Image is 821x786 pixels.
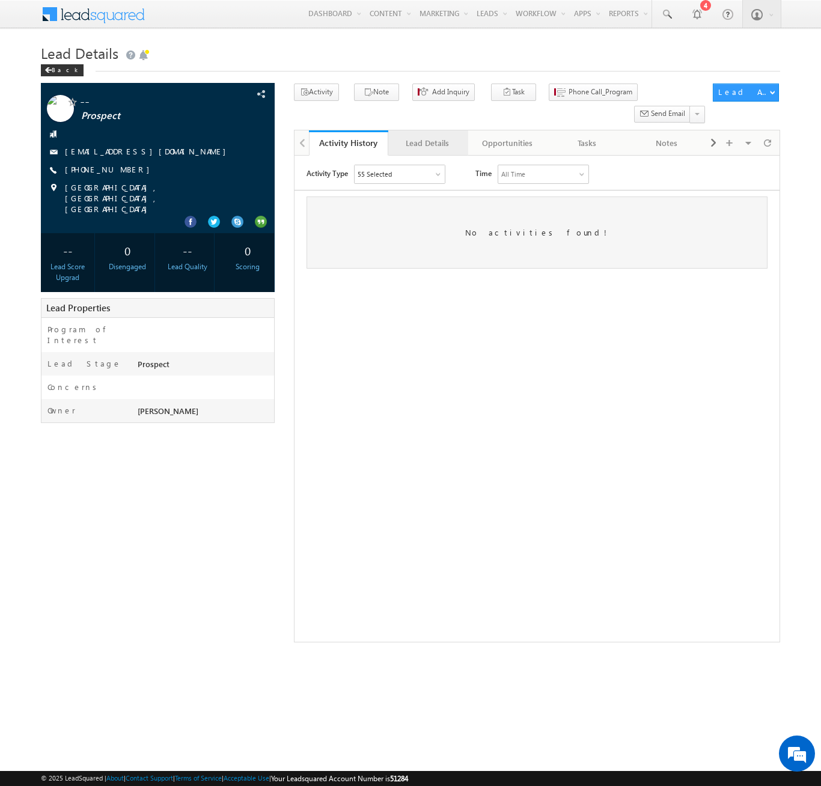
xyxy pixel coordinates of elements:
span: [PHONE_NUMBER] [65,164,156,176]
div: Back [41,64,84,76]
label: Lead Stage [47,358,121,369]
div: Lead Details [398,136,457,150]
div: All Time [207,13,231,24]
button: Task [491,84,536,101]
span: Phone Call_Program [569,87,632,97]
button: Add Inquiry [412,84,475,101]
div: Lead Actions [718,87,769,97]
a: Acceptable Use [224,774,269,782]
div: Sales Activity,Program,Email Bounced,Email Link Clicked,Email Marked Spam & 50 more.. [60,10,150,28]
button: Phone Call_Program [549,84,638,101]
span: [PERSON_NAME] [138,406,198,416]
div: 0 [224,239,271,261]
span: Prospect [81,110,225,122]
label: Program of Interest [47,324,126,346]
span: Add Inquiry [432,87,469,97]
a: Terms of Service [175,774,222,782]
label: Owner [47,405,76,416]
a: Tasks [548,130,627,156]
span: Activity Type [12,9,53,27]
a: Back [41,64,90,74]
span: Lead Properties [46,302,110,314]
button: Activity [294,84,339,101]
button: Lead Actions [713,84,779,102]
a: [EMAIL_ADDRESS][DOMAIN_NAME] [65,146,232,156]
a: Activity History [309,130,388,156]
div: -- [164,239,212,261]
span: Time [181,9,197,27]
div: Tasks [557,136,616,150]
a: Contact Support [126,774,173,782]
span: Send Email [651,108,685,119]
div: Lead Quality [164,261,212,272]
div: Prospect [135,358,274,375]
a: About [106,774,124,782]
button: Note [354,84,399,101]
label: Concerns [47,382,101,392]
a: Notes [627,130,706,156]
button: Send Email [634,106,691,123]
span: © 2025 LeadSquared | | | | | [41,773,408,784]
span: Lead Details [41,43,118,62]
div: No activities found! [12,41,473,113]
span: Your Leadsquared Account Number is [271,774,408,783]
a: Lead Details [388,130,468,156]
div: -- [44,239,91,261]
div: Disengaged [104,261,151,272]
div: Notes [636,136,695,150]
div: Scoring [224,261,271,272]
span: [GEOGRAPHIC_DATA], [GEOGRAPHIC_DATA], [GEOGRAPHIC_DATA] [65,182,253,215]
div: 0 [104,239,151,261]
div: Activity History [318,137,379,148]
div: 55 Selected [63,13,97,24]
a: Opportunities [468,130,548,156]
img: Profile photo [47,95,74,126]
div: Opportunities [478,136,537,150]
span: 51284 [390,774,408,783]
div: Lead Score Upgrad [44,261,91,283]
span: -- [80,95,224,107]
